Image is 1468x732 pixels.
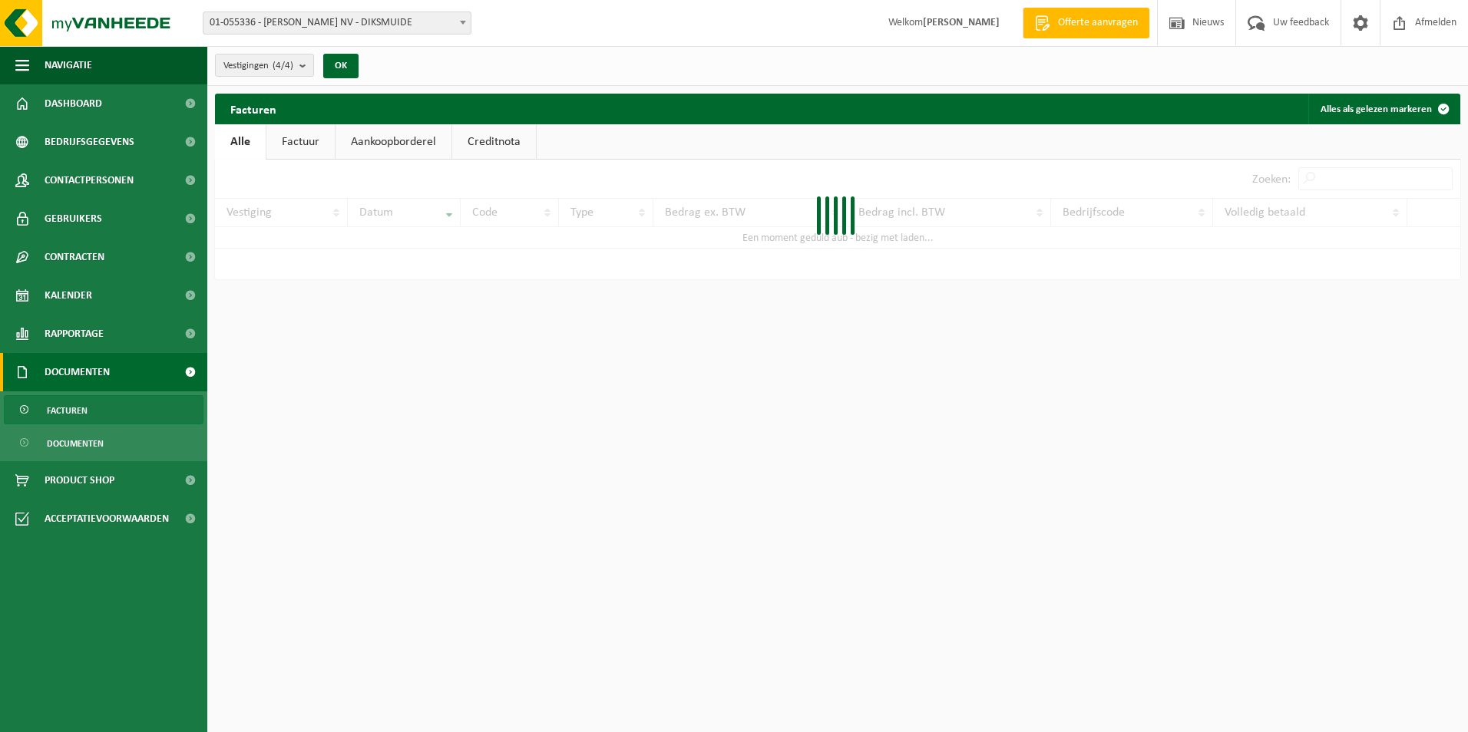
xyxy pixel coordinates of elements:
span: Kalender [45,276,92,315]
span: Gebruikers [45,199,102,238]
span: Acceptatievoorwaarden [45,500,169,538]
span: Bedrijfsgegevens [45,123,134,161]
a: Facturen [4,395,203,424]
a: Documenten [4,428,203,457]
span: Facturen [47,396,88,425]
span: 01-055336 - DENEIRE MARC NV - DIKSMUIDE [203,12,471,34]
span: Contracten [45,238,104,276]
span: Documenten [47,429,104,458]
span: Product Shop [45,461,114,500]
span: Navigatie [45,46,92,84]
button: Alles als gelezen markeren [1308,94,1459,124]
button: OK [323,54,359,78]
span: Contactpersonen [45,161,134,199]
span: 01-055336 - DENEIRE MARC NV - DIKSMUIDE [203,12,471,35]
strong: [PERSON_NAME] [923,17,1000,28]
a: Aankoopborderel [336,124,451,160]
span: Offerte aanvragen [1054,15,1142,31]
a: Alle [215,124,266,160]
a: Offerte aanvragen [1023,8,1149,38]
span: Vestigingen [223,54,293,77]
span: Documenten [45,353,110,391]
count: (4/4) [273,61,293,71]
a: Creditnota [452,124,536,160]
button: Vestigingen(4/4) [215,54,314,77]
a: Factuur [266,124,335,160]
h2: Facturen [215,94,292,124]
span: Rapportage [45,315,104,353]
span: Dashboard [45,84,102,123]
